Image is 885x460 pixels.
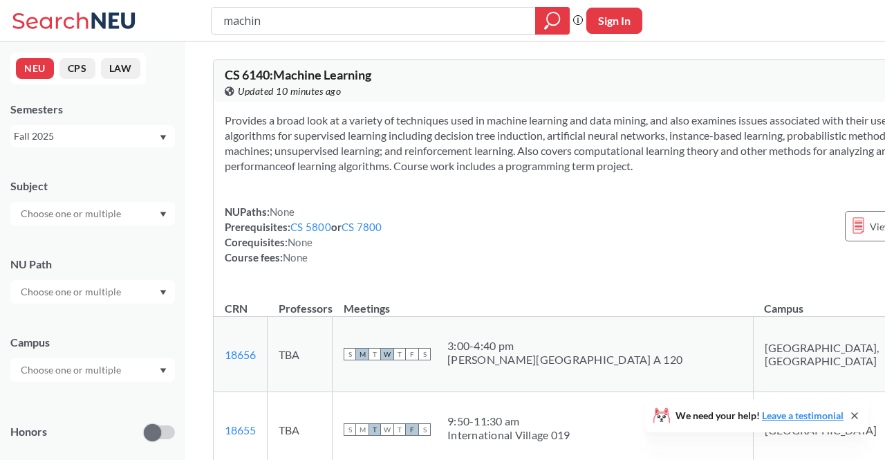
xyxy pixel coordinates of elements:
td: TBA [268,317,333,392]
div: Dropdown arrow [10,280,175,304]
svg: magnifying glass [544,11,561,30]
svg: Dropdown arrow [160,135,167,140]
svg: Dropdown arrow [160,212,167,217]
div: [PERSON_NAME][GEOGRAPHIC_DATA] A 120 [447,353,682,367]
span: S [418,423,431,436]
span: CS 6140 : Machine Learning [225,67,371,82]
button: Sign In [586,8,642,34]
span: S [418,348,431,360]
a: CS 5800 [290,221,331,233]
div: Campus [10,335,175,350]
button: NEU [16,58,54,79]
a: Leave a testimonial [762,410,844,421]
span: T [369,423,381,436]
span: None [283,251,308,264]
div: 3:00 - 4:40 pm [447,339,682,353]
span: None [270,205,295,218]
a: CS 7800 [342,221,382,233]
div: Subject [10,178,175,194]
input: Class, professor, course number, "phrase" [222,9,525,33]
div: CRN [225,301,248,316]
a: 18656 [225,348,256,361]
input: Choose one or multiple [14,284,130,300]
input: Choose one or multiple [14,205,130,222]
th: Professors [268,287,333,317]
span: W [381,423,393,436]
button: LAW [101,58,140,79]
div: 9:50 - 11:30 am [447,414,570,428]
span: F [406,423,418,436]
span: None [288,236,313,248]
div: NUPaths: Prerequisites: or Corequisites: Course fees: [225,204,382,265]
div: magnifying glass [535,7,570,35]
div: NU Path [10,257,175,272]
span: We need your help! [676,411,844,421]
span: S [344,348,356,360]
span: T [369,348,381,360]
span: M [356,348,369,360]
svg: Dropdown arrow [160,290,167,295]
span: M [356,423,369,436]
span: S [344,423,356,436]
svg: Dropdown arrow [160,368,167,374]
div: Fall 2025Dropdown arrow [10,125,175,147]
div: Dropdown arrow [10,358,175,382]
div: International Village 019 [447,428,570,442]
span: T [393,423,406,436]
input: Choose one or multiple [14,362,130,378]
span: W [381,348,393,360]
th: Meetings [333,287,754,317]
div: Dropdown arrow [10,202,175,226]
p: Honors [10,424,47,440]
button: CPS [59,58,95,79]
span: T [393,348,406,360]
div: Fall 2025 [14,129,158,144]
span: F [406,348,418,360]
div: Semesters [10,102,175,117]
span: Updated 10 minutes ago [238,84,341,99]
a: 18655 [225,423,256,436]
